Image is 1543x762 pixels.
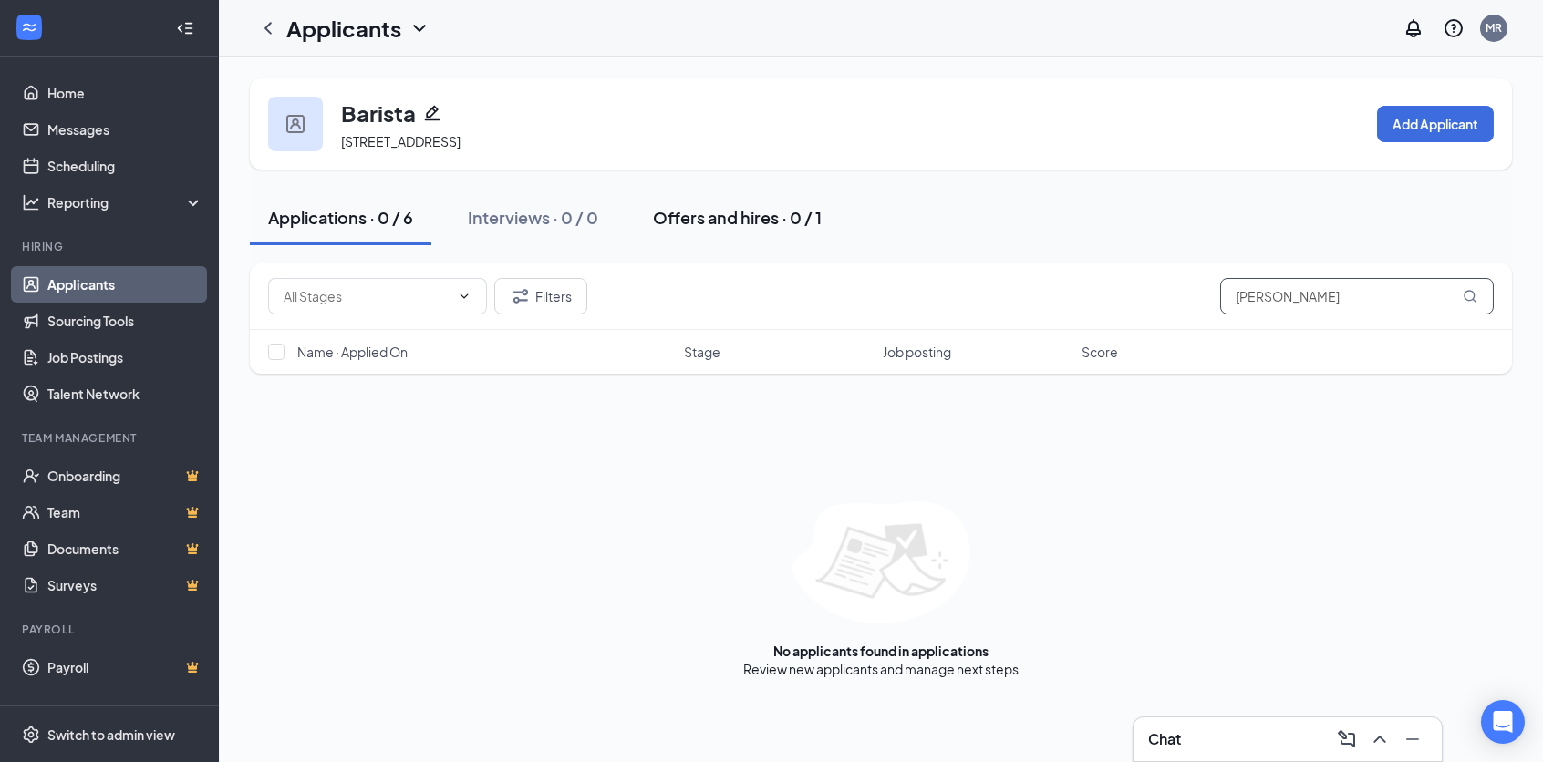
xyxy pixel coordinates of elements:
[22,726,40,744] svg: Settings
[47,193,204,211] div: Reporting
[1082,343,1118,361] span: Score
[457,289,471,304] svg: ChevronDown
[1377,106,1494,142] button: Add Applicant
[47,567,203,603] a: SurveysCrown
[284,286,450,306] input: All Stages
[1365,725,1394,754] button: ChevronUp
[47,266,203,303] a: Applicants
[409,17,430,39] svg: ChevronDown
[883,343,951,361] span: Job posting
[47,530,203,567] a: DocumentsCrown
[47,111,203,148] a: Messages
[22,430,200,446] div: Team Management
[286,13,401,44] h1: Applicants
[47,458,203,494] a: OnboardingCrown
[743,660,1019,678] div: Review new applicants and manage next steps
[1402,728,1424,750] svg: Minimize
[423,104,441,122] svg: Pencil
[47,303,203,339] a: Sourcing Tools
[47,494,203,530] a: TeamCrown
[47,376,203,412] a: Talent Network
[1369,728,1391,750] svg: ChevronUp
[510,285,532,307] svg: Filter
[468,206,598,229] div: Interviews · 0 / 0
[1398,725,1427,754] button: Minimize
[1463,289,1477,304] svg: MagnifyingGlass
[1148,729,1181,749] h3: Chat
[47,726,175,744] div: Switch to admin view
[257,17,279,39] svg: ChevronLeft
[1220,278,1494,314] input: Search in applications
[653,206,822,229] div: Offers and hires · 0 / 1
[47,339,203,376] a: Job Postings
[47,75,203,111] a: Home
[1481,700,1525,744] div: Open Intercom Messenger
[22,193,40,211] svg: Analysis
[1336,728,1358,750] svg: ComposeMessage
[1443,17,1465,39] svg: QuestionInfo
[1332,725,1362,754] button: ComposeMessage
[20,18,38,36] svg: WorkstreamLogo
[494,278,587,314] button: Filter Filters
[341,98,416,129] h3: Barista
[684,343,720,361] span: Stage
[297,343,408,361] span: Name · Applied On
[286,115,305,133] img: user icon
[22,622,200,637] div: Payroll
[341,133,461,149] span: [STREET_ADDRESS]
[792,501,970,623] img: empty-state
[22,239,200,254] div: Hiring
[1486,20,1502,36] div: MR
[268,206,413,229] div: Applications · 0 / 6
[1403,17,1424,39] svg: Notifications
[176,19,194,37] svg: Collapse
[47,649,203,685] a: PayrollCrown
[773,642,989,660] div: No applicants found in applications
[47,148,203,184] a: Scheduling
